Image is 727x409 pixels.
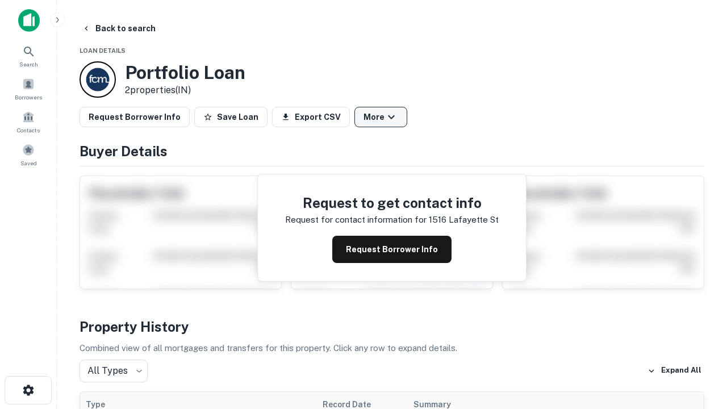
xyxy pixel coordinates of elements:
h3: Portfolio Loan [125,62,245,84]
button: Request Borrower Info [332,236,452,263]
a: Saved [3,139,53,170]
p: Request for contact information for [285,213,427,227]
a: Contacts [3,106,53,137]
button: Expand All [645,362,704,379]
div: All Types [80,360,148,382]
button: More [354,107,407,127]
a: Borrowers [3,73,53,104]
p: 2 properties (IN) [125,84,245,97]
a: Search [3,40,53,71]
button: Back to search [77,18,160,39]
button: Save Loan [194,107,268,127]
p: 1516 lafayette st [429,213,499,227]
iframe: Chat Widget [670,318,727,373]
span: Contacts [17,126,40,135]
span: Loan Details [80,47,126,54]
button: Export CSV [272,107,350,127]
p: Combined view of all mortgages and transfers for this property. Click any row to expand details. [80,341,704,355]
button: Request Borrower Info [80,107,190,127]
h4: Buyer Details [80,141,704,161]
h4: Request to get contact info [285,193,499,213]
h4: Property History [80,316,704,337]
img: capitalize-icon.png [18,9,40,32]
span: Borrowers [15,93,42,102]
span: Saved [20,158,37,168]
span: Search [19,60,38,69]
